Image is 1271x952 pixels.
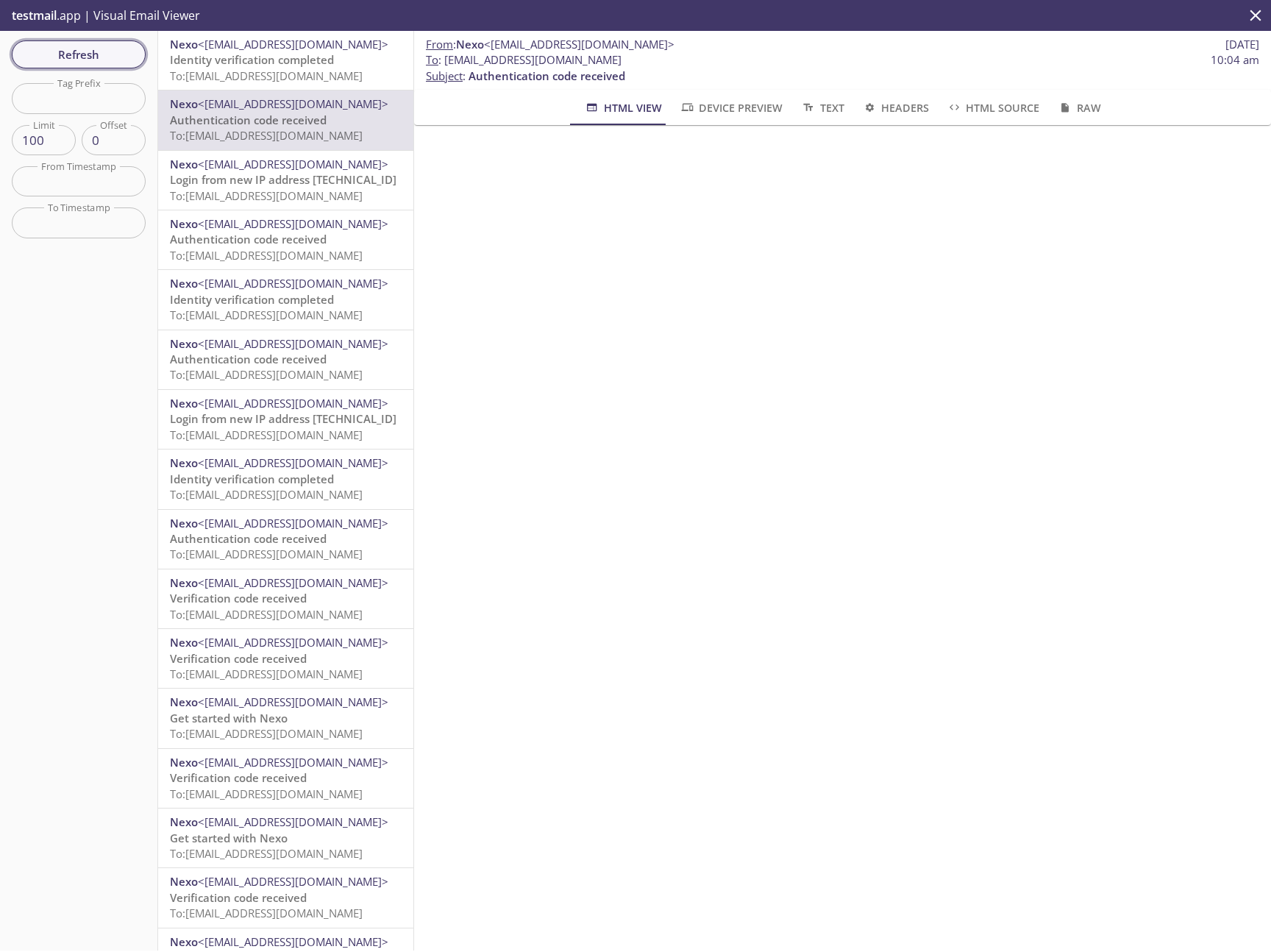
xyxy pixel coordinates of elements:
span: Identity verification completed [170,472,334,486]
span: To: [EMAIL_ADDRESS][DOMAIN_NAME] [170,128,363,143]
span: To: [EMAIL_ADDRESS][DOMAIN_NAME] [170,786,363,801]
span: : [EMAIL_ADDRESS][DOMAIN_NAME] [426,52,622,68]
span: <[EMAIL_ADDRESS][DOMAIN_NAME]> [198,157,388,171]
span: <[EMAIL_ADDRESS][DOMAIN_NAME]> [198,516,388,530]
div: Nexo<[EMAIL_ADDRESS][DOMAIN_NAME]>Authentication code receivedTo:[EMAIL_ADDRESS][DOMAIN_NAME] [158,90,413,149]
span: Nexo [170,157,198,171]
div: Nexo<[EMAIL_ADDRESS][DOMAIN_NAME]>Identity verification completedTo:[EMAIL_ADDRESS][DOMAIN_NAME] [158,31,413,90]
span: Get started with Nexo [170,711,288,725]
div: Nexo<[EMAIL_ADDRESS][DOMAIN_NAME]>Authentication code receivedTo:[EMAIL_ADDRESS][DOMAIN_NAME] [158,510,413,569]
span: To: [EMAIL_ADDRESS][DOMAIN_NAME] [170,248,363,263]
span: Identity verification completed [170,292,334,307]
span: <[EMAIL_ADDRESS][DOMAIN_NAME]> [198,216,388,231]
span: testmail [12,7,57,24]
span: Login from new IP address [TECHNICAL_ID] [170,411,396,426]
span: To: [EMAIL_ADDRESS][DOMAIN_NAME] [170,188,363,203]
span: Nexo [170,755,198,770]
span: Authentication code received [170,113,327,127]
span: Headers [862,99,929,117]
span: To: [EMAIL_ADDRESS][DOMAIN_NAME] [170,607,363,622]
span: <[EMAIL_ADDRESS][DOMAIN_NAME]> [198,755,388,770]
span: Get started with Nexo [170,831,288,845]
span: <[EMAIL_ADDRESS][DOMAIN_NAME]> [198,396,388,411]
span: Text [800,99,844,117]
span: Nexo [170,216,198,231]
span: <[EMAIL_ADDRESS][DOMAIN_NAME]> [198,455,388,470]
span: Authentication code received [170,232,327,246]
span: <[EMAIL_ADDRESS][DOMAIN_NAME]> [198,695,388,709]
button: Refresh [12,40,146,68]
span: Nexo [170,37,198,51]
div: Nexo<[EMAIL_ADDRESS][DOMAIN_NAME]>Login from new IP address [TECHNICAL_ID]To:[EMAIL_ADDRESS][DOMA... [158,151,413,210]
span: Raw [1057,99,1100,117]
span: Verification code received [170,651,307,666]
span: To [426,52,438,67]
span: Nexo [170,695,198,709]
span: <[EMAIL_ADDRESS][DOMAIN_NAME]> [198,276,388,291]
span: To: [EMAIL_ADDRESS][DOMAIN_NAME] [170,547,363,561]
span: Verification code received [170,591,307,605]
div: Nexo<[EMAIL_ADDRESS][DOMAIN_NAME]>Identity verification completedTo:[EMAIL_ADDRESS][DOMAIN_NAME] [158,270,413,329]
span: HTML View [584,99,661,117]
span: Verification code received [170,770,307,785]
span: Nexo [170,396,198,411]
span: Nexo [170,276,198,291]
span: To: [EMAIL_ADDRESS][DOMAIN_NAME] [170,667,363,681]
span: From [426,37,453,51]
div: Nexo<[EMAIL_ADDRESS][DOMAIN_NAME]>Identity verification completedTo:[EMAIL_ADDRESS][DOMAIN_NAME] [158,450,413,508]
p: : [426,52,1259,84]
div: Nexo<[EMAIL_ADDRESS][DOMAIN_NAME]>Login from new IP address [TECHNICAL_ID]To:[EMAIL_ADDRESS][DOMA... [158,390,413,449]
span: Nexo [170,96,198,111]
span: Authentication code received [170,531,327,546]
span: <[EMAIL_ADDRESS][DOMAIN_NAME]> [198,37,388,51]
span: To: [EMAIL_ADDRESS][DOMAIN_NAME] [170,68,363,83]
span: Nexo [170,635,198,650]
div: Nexo<[EMAIL_ADDRESS][DOMAIN_NAME]>Verification code receivedTo:[EMAIL_ADDRESS][DOMAIN_NAME] [158,569,413,628]
span: To: [EMAIL_ADDRESS][DOMAIN_NAME] [170,906,363,920]
span: Nexo [456,37,484,51]
span: <[EMAIL_ADDRESS][DOMAIN_NAME]> [198,336,388,351]
span: <[EMAIL_ADDRESS][DOMAIN_NAME]> [198,814,388,829]
span: <[EMAIL_ADDRESS][DOMAIN_NAME]> [484,37,674,51]
span: Authentication code received [170,352,327,366]
span: Nexo [170,874,198,889]
span: To: [EMAIL_ADDRESS][DOMAIN_NAME] [170,846,363,861]
span: <[EMAIL_ADDRESS][DOMAIN_NAME]> [198,874,388,889]
span: Refresh [24,45,134,64]
span: Login from new IP address [TECHNICAL_ID] [170,172,396,187]
span: [DATE] [1225,37,1259,52]
span: <[EMAIL_ADDRESS][DOMAIN_NAME]> [198,575,388,590]
div: Nexo<[EMAIL_ADDRESS][DOMAIN_NAME]>Verification code receivedTo:[EMAIL_ADDRESS][DOMAIN_NAME] [158,629,413,688]
span: Device Preview [680,99,783,117]
span: Verification code received [170,890,307,905]
span: Identity verification completed [170,52,334,67]
span: Nexo [170,516,198,530]
span: To: [EMAIL_ADDRESS][DOMAIN_NAME] [170,367,363,382]
span: Subject [426,68,463,83]
div: Nexo<[EMAIL_ADDRESS][DOMAIN_NAME]>Verification code receivedTo:[EMAIL_ADDRESS][DOMAIN_NAME] [158,749,413,808]
div: Nexo<[EMAIL_ADDRESS][DOMAIN_NAME]>Authentication code receivedTo:[EMAIL_ADDRESS][DOMAIN_NAME] [158,210,413,269]
span: <[EMAIL_ADDRESS][DOMAIN_NAME]> [198,96,388,111]
span: To: [EMAIL_ADDRESS][DOMAIN_NAME] [170,726,363,741]
span: <[EMAIL_ADDRESS][DOMAIN_NAME]> [198,934,388,949]
span: <[EMAIL_ADDRESS][DOMAIN_NAME]> [198,635,388,650]
span: Nexo [170,814,198,829]
span: 10:04 am [1211,52,1259,68]
span: HTML Source [947,99,1039,117]
div: Nexo<[EMAIL_ADDRESS][DOMAIN_NAME]>Get started with NexoTo:[EMAIL_ADDRESS][DOMAIN_NAME] [158,689,413,747]
span: Nexo [170,336,198,351]
span: : [426,37,674,52]
span: Authentication code received [469,68,625,83]
span: Nexo [170,934,198,949]
span: To: [EMAIL_ADDRESS][DOMAIN_NAME] [170,487,363,502]
span: Nexo [170,455,198,470]
div: Nexo<[EMAIL_ADDRESS][DOMAIN_NAME]>Authentication code receivedTo:[EMAIL_ADDRESS][DOMAIN_NAME] [158,330,413,389]
span: Nexo [170,575,198,590]
div: Nexo<[EMAIL_ADDRESS][DOMAIN_NAME]>Get started with NexoTo:[EMAIL_ADDRESS][DOMAIN_NAME] [158,809,413,867]
div: Nexo<[EMAIL_ADDRESS][DOMAIN_NAME]>Verification code receivedTo:[EMAIL_ADDRESS][DOMAIN_NAME] [158,868,413,927]
span: To: [EMAIL_ADDRESS][DOMAIN_NAME] [170,308,363,322]
span: To: [EMAIL_ADDRESS][DOMAIN_NAME] [170,427,363,442]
